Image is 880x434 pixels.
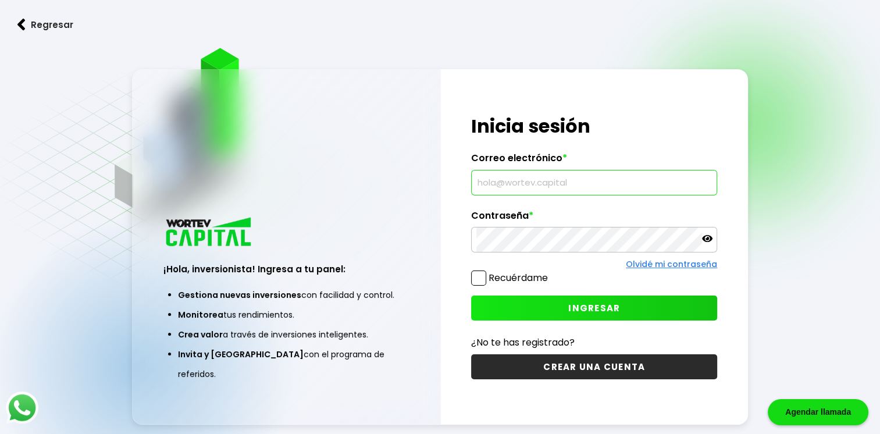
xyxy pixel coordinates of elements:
[178,329,223,340] span: Crea valor
[626,258,717,270] a: Olvidé mi contraseña
[471,152,717,170] label: Correo electrónico
[163,262,409,276] h3: ¡Hola, inversionista! Ingresa a tu panel:
[471,210,717,227] label: Contraseña
[471,112,717,140] h1: Inicia sesión
[476,170,712,195] input: hola@wortev.capital
[471,335,717,379] a: ¿No te has registrado?CREAR UNA CUENTA
[178,344,395,384] li: con el programa de referidos.
[471,296,717,321] button: INGRESAR
[471,354,717,379] button: CREAR UNA CUENTA
[568,302,620,314] span: INGRESAR
[178,325,395,344] li: a través de inversiones inteligentes.
[489,271,548,284] label: Recuérdame
[163,216,255,250] img: logo_wortev_capital
[6,392,38,424] img: logos_whatsapp-icon.242b2217.svg
[178,285,395,305] li: con facilidad y control.
[178,289,301,301] span: Gestiona nuevas inversiones
[178,348,304,360] span: Invita y [GEOGRAPHIC_DATA]
[178,309,223,321] span: Monitorea
[768,399,868,425] div: Agendar llamada
[471,335,717,350] p: ¿No te has registrado?
[178,305,395,325] li: tus rendimientos.
[17,19,26,31] img: flecha izquierda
